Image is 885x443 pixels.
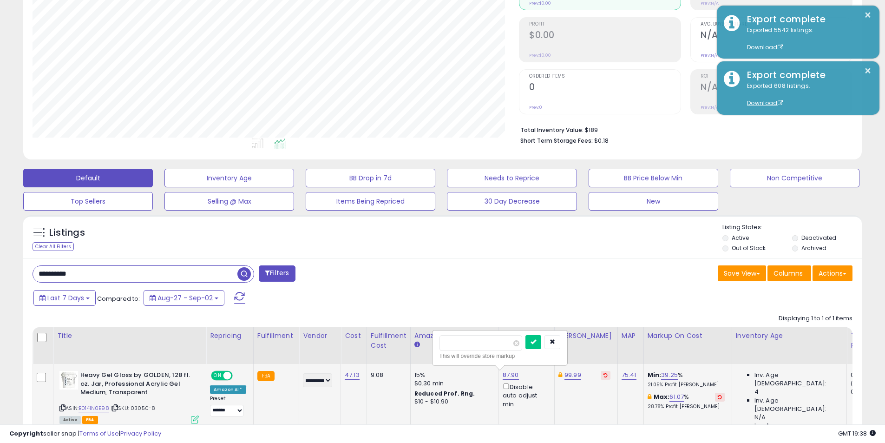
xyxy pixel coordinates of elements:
[520,126,583,134] b: Total Inventory Value:
[669,392,684,402] a: 61.07
[851,331,885,350] div: Total Rev.
[740,26,872,52] div: Exported 5542 listings.
[210,396,246,417] div: Preset:
[59,371,199,423] div: ASIN:
[529,22,681,27] span: Profit
[701,82,852,94] h2: N/A
[701,74,852,79] span: ROI
[838,429,876,438] span: 2025-09-11 19:38 GMT
[9,429,43,438] strong: Copyright
[414,341,420,349] small: Amazon Fees.
[111,404,155,412] span: | SKU: 03050-8
[701,30,852,42] h2: N/A
[144,290,224,306] button: Aug-27 - Sep-02
[648,331,728,341] div: Markup on Cost
[414,371,492,379] div: 15%
[59,371,78,390] img: 4167CLfmsbL._SL40_.jpg
[701,22,852,27] span: Avg. Buybox Share
[740,13,872,26] div: Export complete
[210,331,249,341] div: Repricing
[503,382,547,409] div: Disable auto adjust min
[740,82,872,108] div: Exported 608 listings.
[648,382,725,388] p: 21.05% Profit [PERSON_NAME]
[23,192,153,211] button: Top Sellers
[529,0,551,6] small: Prev: $0.00
[231,372,246,380] span: OFF
[564,370,581,380] a: 99.99
[730,169,859,187] button: Non Competitive
[754,397,839,413] span: Inv. Age [DEMOGRAPHIC_DATA]:
[529,74,681,79] span: Ordered Items
[851,380,864,387] small: (0%)
[754,388,759,396] span: 4
[257,371,275,381] small: FBA
[306,169,435,187] button: BB Drop in 7d
[520,137,593,145] b: Short Term Storage Fees:
[47,293,84,303] span: Last 7 Days
[558,331,614,341] div: [PERSON_NAME]
[414,331,495,341] div: Amazon Fees
[210,385,246,394] div: Amazon AI *
[439,351,560,361] div: This will override store markup
[97,294,140,303] span: Compared to:
[447,169,577,187] button: Needs to Reprice
[801,244,826,252] label: Archived
[164,169,294,187] button: Inventory Age
[33,242,74,251] div: Clear All Filters
[23,169,153,187] button: Default
[529,30,681,42] h2: $0.00
[529,53,551,58] small: Prev: $0.00
[345,370,360,380] a: 47.13
[622,370,636,380] a: 75.41
[813,265,852,281] button: Actions
[503,370,519,380] a: 87.90
[157,293,213,303] span: Aug-27 - Sep-02
[767,265,811,281] button: Columns
[120,429,161,438] a: Privacy Policy
[9,430,161,438] div: seller snap | |
[754,413,766,422] span: N/A
[520,124,846,135] li: $189
[701,53,719,58] small: Prev: N/A
[654,392,670,401] b: Max:
[414,390,475,397] b: Reduced Prof. Rng.
[643,327,732,364] th: The percentage added to the cost of goods (COGS) that forms the calculator for Min & Max prices.
[754,422,839,438] span: Inv. Age [DEMOGRAPHIC_DATA]:
[747,43,783,51] a: Download
[79,404,109,412] a: B0141N0E98
[801,234,836,242] label: Deactivated
[754,371,839,388] span: Inv. Age [DEMOGRAPHIC_DATA]:
[371,331,406,350] div: Fulfillment Cost
[82,416,98,424] span: FBA
[80,371,193,399] b: Heavy Gel Gloss by GOLDEN, 128 fl. oz. Jar, Professional Acrylic Gel Medium, Transparent
[345,331,363,341] div: Cost
[529,82,681,94] h2: 0
[594,136,609,145] span: $0.18
[59,416,81,424] span: All listings currently available for purchase on Amazon
[648,403,725,410] p: 28.78% Profit [PERSON_NAME]
[164,192,294,211] button: Selling @ Max
[732,244,766,252] label: Out of Stock
[779,314,852,323] div: Displaying 1 to 1 of 1 items
[589,192,718,211] button: New
[732,234,749,242] label: Active
[701,0,719,6] small: Prev: N/A
[447,192,577,211] button: 30 Day Decrease
[747,99,783,107] a: Download
[49,226,85,239] h5: Listings
[864,65,872,77] button: ×
[648,370,662,379] b: Min:
[589,169,718,187] button: BB Price Below Min
[529,105,542,110] small: Prev: 0
[701,105,719,110] small: Prev: N/A
[212,372,223,380] span: ON
[299,327,341,364] th: CSV column name: cust_attr_2_Vendor
[414,379,492,388] div: $0.30 min
[648,371,725,388] div: %
[864,9,872,21] button: ×
[622,331,640,341] div: MAP
[648,393,725,410] div: %
[33,290,96,306] button: Last 7 Days
[718,265,766,281] button: Save View
[371,371,403,379] div: 9.08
